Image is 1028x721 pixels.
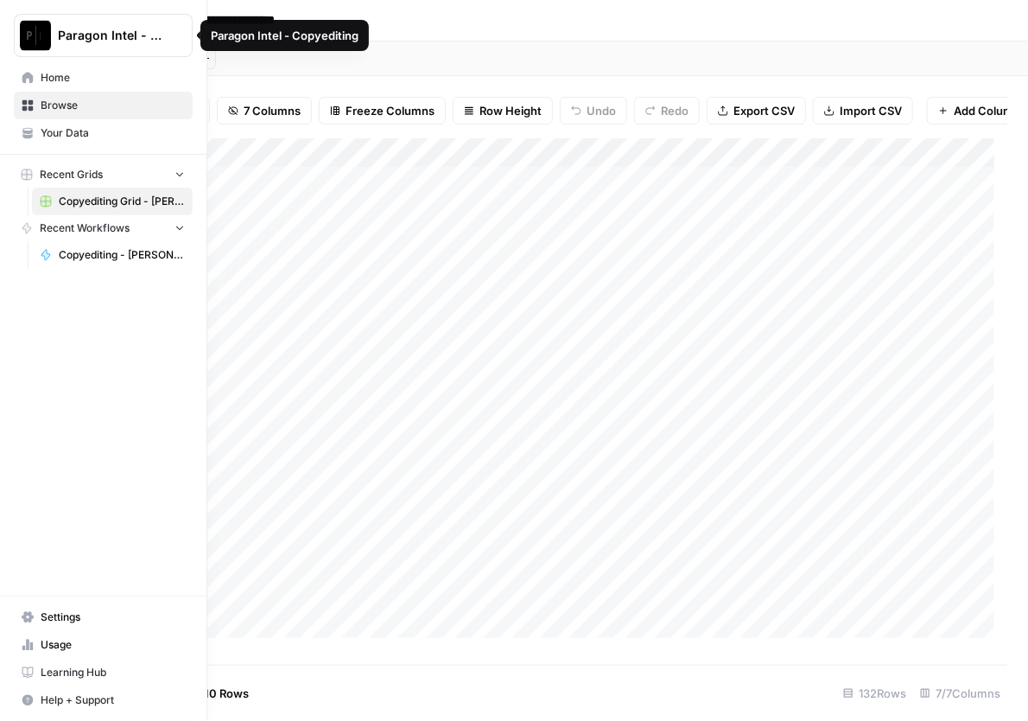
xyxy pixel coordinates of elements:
a: Copyediting Grid - [PERSON_NAME] [32,188,193,215]
span: Copyediting Grid - [PERSON_NAME] [59,194,185,209]
span: 7 Columns [244,102,301,119]
a: Usage [14,631,193,659]
a: Learning Hub [14,659,193,686]
span: Add Column [954,102,1020,119]
span: Paragon Intel - Copyediting [58,27,162,44]
button: 7 Columns [217,97,312,124]
span: Add 10 Rows [180,685,249,702]
a: Browse [14,92,193,119]
button: Recent Grids [14,162,193,188]
a: Your Data [14,119,193,147]
button: Export CSV [707,97,806,124]
span: Help + Support [41,692,185,708]
span: Freeze Columns [346,102,435,119]
span: Undo [587,102,616,119]
span: Learning Hub [41,665,185,680]
span: Your Data [41,125,185,141]
span: Row Height [479,102,542,119]
span: Recent Grids [40,167,103,182]
span: Settings [41,609,185,625]
span: Recent Workflows [40,220,130,236]
span: Browse [41,98,185,113]
button: Help + Support [14,686,193,714]
div: 7/7 Columns [913,680,1007,707]
img: Paragon Intel - Copyediting Logo [20,20,51,51]
button: Workspace: Paragon Intel - Copyediting [14,14,193,57]
button: Row Height [453,97,553,124]
span: Copyediting - [PERSON_NAME] [59,247,185,263]
button: Recent Workflows [14,215,193,241]
button: Freeze Columns [319,97,446,124]
a: Home [14,64,193,92]
span: Home [41,70,185,86]
button: Undo [560,97,627,124]
span: Export CSV [733,102,795,119]
span: Redo [661,102,689,119]
span: Usage [41,637,185,653]
span: Import CSV [840,102,902,119]
button: Import CSV [813,97,913,124]
button: Redo [634,97,700,124]
a: Copyediting - [PERSON_NAME] [32,241,193,269]
a: Settings [14,603,193,631]
div: 132 Rows [836,680,913,707]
